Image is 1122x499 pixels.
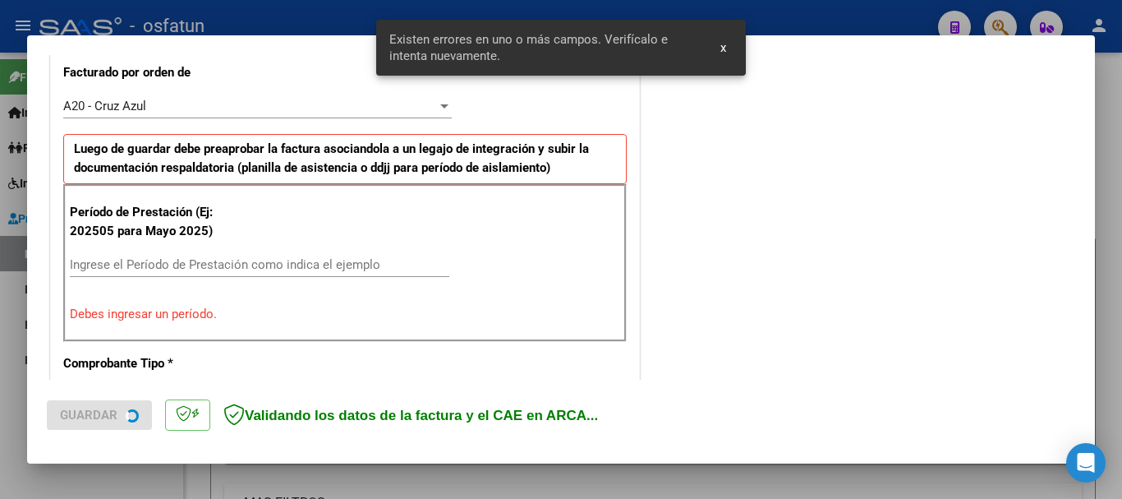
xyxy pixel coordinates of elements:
[60,408,117,423] span: Guardar
[1066,443,1106,483] div: Open Intercom Messenger
[47,400,152,430] button: Guardar
[70,305,620,324] p: Debes ingresar un período.
[389,31,701,64] span: Existen errores en uno o más campos. Verifícalo e intenta nuevamente.
[223,408,598,423] span: Validando los datos de la factura y el CAE en ARCA...
[707,33,739,62] button: x
[63,99,146,113] span: A20 - Cruz Azul
[63,354,232,373] p: Comprobante Tipo *
[70,203,235,240] p: Período de Prestación (Ej: 202505 para Mayo 2025)
[720,40,726,55] span: x
[63,63,232,82] p: Facturado por orden de
[74,141,589,175] strong: Luego de guardar debe preaprobar la factura asociandola a un legajo de integración y subir la doc...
